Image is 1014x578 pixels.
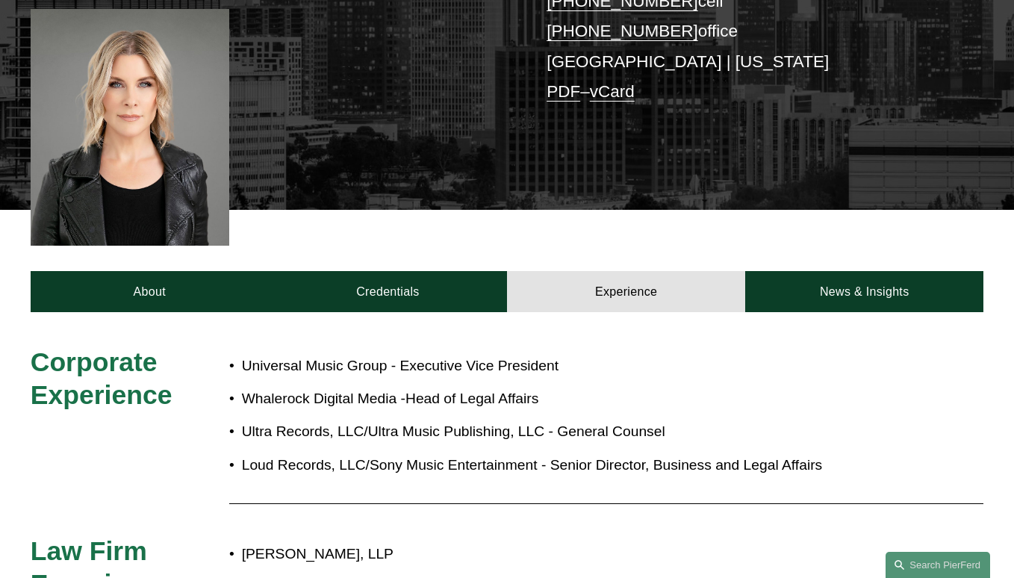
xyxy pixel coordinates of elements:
a: About [31,271,269,312]
p: Ultra Records, LLC/Ultra Music Publishing, LLC - General Counsel [242,419,865,445]
a: Experience [507,271,745,312]
a: Credentials [269,271,507,312]
p: [PERSON_NAME], LLP [242,541,865,568]
p: Universal Music Group - Executive Vice President [242,353,865,379]
a: News & Insights [745,271,983,312]
p: Whalerock Digital Media -Head of Legal Affairs [242,386,865,412]
a: [PHONE_NUMBER] [547,22,698,40]
a: PDF [547,82,580,101]
p: Loud Records, LLC/Sony Music Entertainment - Senior Director, Business and Legal Affairs [242,453,865,479]
a: vCard [590,82,635,101]
a: Search this site [886,552,990,578]
span: Corporate Experience [31,347,172,410]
